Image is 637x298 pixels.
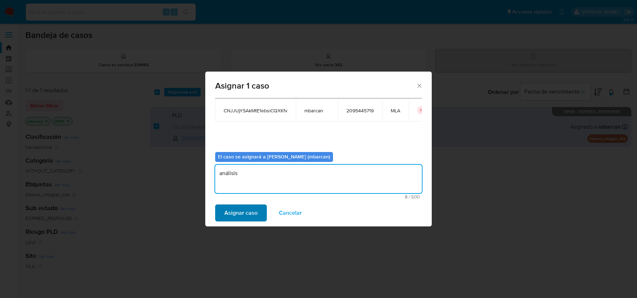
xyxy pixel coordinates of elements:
[279,205,302,221] span: Cancelar
[224,205,258,221] span: Asignar caso
[416,82,422,89] button: Cerrar ventana
[304,107,329,114] span: mbarcan
[391,107,400,114] span: MLA
[205,72,432,226] div: assign-modal
[417,106,426,114] button: icon-button
[215,165,422,193] textarea: análisis
[270,204,311,221] button: Cancelar
[218,153,330,160] b: El caso se asignará a [PERSON_NAME] (mbarcan)
[224,107,287,114] span: CNJJUjYSAkMtE1ebsiCQXKfv
[215,81,416,90] span: Asignar 1 caso
[217,195,420,199] span: Máximo 500 caracteres
[215,204,267,221] button: Asignar caso
[346,107,374,114] span: 2095445719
